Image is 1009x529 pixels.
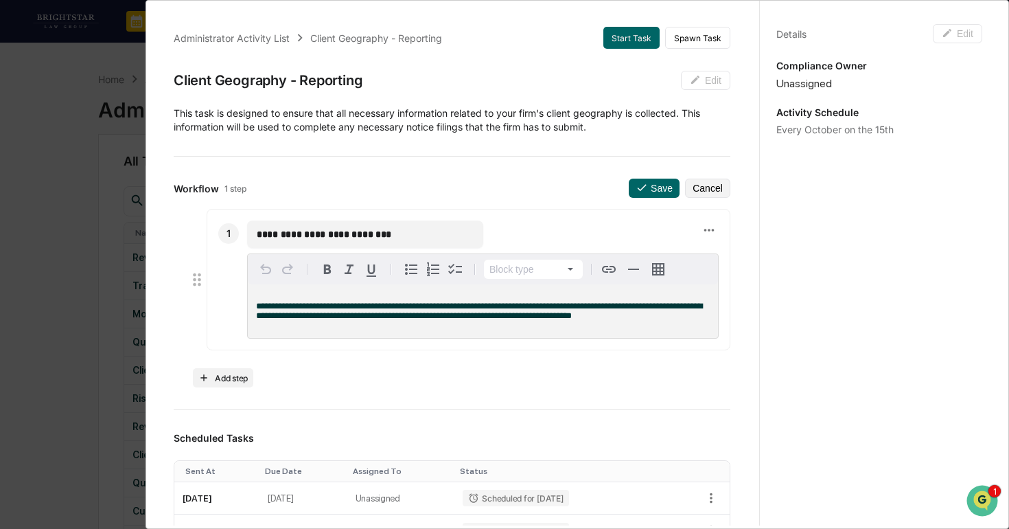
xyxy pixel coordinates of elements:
td: [DATE] [259,482,347,515]
button: Save [629,179,680,198]
span: Data Lookup [27,307,86,321]
span: Attestations [113,281,170,295]
p: Compliance Owner [776,60,982,71]
div: 🖐️ [14,282,25,293]
span: • [114,187,119,198]
a: 🖐️Preclearance [8,275,94,300]
span: Workflow [174,183,219,194]
span: Pylon [137,341,166,351]
div: 🗄️ [100,282,111,293]
div: Details [776,28,807,40]
img: Mark Michael Astarita [14,174,36,196]
button: Block type [484,260,583,279]
div: We're available if you need us! [62,119,189,130]
button: Italic [338,258,360,280]
div: 1 [218,223,239,244]
span: • [114,224,119,235]
div: Toggle SortBy [185,466,254,476]
div: Unassigned [776,77,982,90]
span: Preclearance [27,281,89,295]
p: Activity Schedule [776,106,982,118]
button: Bold [316,258,338,280]
a: 🗄️Attestations [94,275,176,300]
div: Every October on the 15th [776,124,982,135]
div: Toggle SortBy [265,466,342,476]
div: Toggle SortBy [460,466,660,476]
div: 🔎 [14,308,25,319]
button: Cancel [685,179,730,198]
button: Underline [360,258,382,280]
button: Add step [193,368,253,387]
div: Start new chat [62,105,225,119]
p: How can we help? [14,29,250,51]
span: 1 step [224,183,246,194]
img: 1746055101610-c473b297-6a78-478c-a979-82029cc54cd1 [14,105,38,130]
span: This task is designed to ensure that all necessary information related to your firm's client geog... [174,107,700,133]
button: Start Task [603,27,660,49]
div: Client Geography - Reporting [310,32,442,44]
a: 🔎Data Lookup [8,302,92,326]
button: Spawn Task [665,27,730,49]
div: Past conversations [14,153,92,164]
button: Edit [933,24,982,43]
div: Toggle SortBy [353,466,450,476]
iframe: Open customer support [965,484,1002,521]
td: Unassigned [347,482,455,515]
img: Cece Ferraez [14,211,36,233]
button: Start new chat [233,109,250,126]
img: 8933085812038_c878075ebb4cc5468115_72.jpg [29,105,54,130]
span: [PERSON_NAME] [43,187,111,198]
div: Scheduled for [DATE] [463,490,568,506]
span: [PERSON_NAME] [43,224,111,235]
button: See all [213,150,250,166]
td: [DATE] [174,482,259,515]
img: 1746055101610-c473b297-6a78-478c-a979-82029cc54cd1 [27,188,38,199]
span: [DATE] [121,187,150,198]
div: Administrator Activity List [174,32,290,44]
a: Powered byPylon [97,340,166,351]
div: Client Geography - Reporting [174,72,362,89]
span: [DATE] [121,224,150,235]
h3: Scheduled Tasks [174,432,730,444]
button: Edit [681,71,730,90]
